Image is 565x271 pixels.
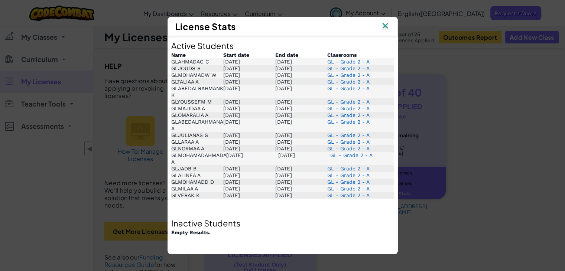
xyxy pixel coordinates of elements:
div: GLOMARALIA A [171,112,223,118]
div: GLMILAA A [171,185,223,192]
a: GL - Grade 2 - A [327,72,370,78]
a: GL - Grade 2 - A [327,105,370,111]
div: [DATE] [223,112,275,118]
h4: Inactive Students [171,217,394,229]
div: [DATE] [223,105,275,112]
div: [DATE] [275,72,327,78]
div: [DATE] [275,85,327,98]
a: GL - Grade 2 - A [327,146,370,151]
a: GL - Grade 2 - A [327,85,370,91]
div: [DATE] [223,58,275,65]
h4: Active Students [171,40,394,52]
div: GLTALIAA A [171,78,223,85]
div: [DATE] [223,165,275,172]
div: Empty Results. [171,229,394,236]
div: [DATE] [275,132,327,138]
div: [DATE] [275,145,327,152]
div: [DATE] [223,145,275,152]
a: GL - Grade 2 - A [327,112,370,118]
div: Start date [223,52,275,58]
div: GLAHMADAC C [171,58,223,65]
div: GLNORMAA A [171,145,223,152]
div: [DATE] [226,152,278,165]
a: GL - Grade 2 - A [327,65,370,71]
div: End date [275,52,327,58]
div: [DATE] [278,152,330,165]
div: Classrooms [327,52,357,58]
div: GLMOHAMADAHMADA A [171,152,226,165]
a: GL - Grade 2 - A [327,179,370,185]
div: GLALINEA A [171,172,223,179]
div: [DATE] [223,65,275,72]
div: [DATE] [275,179,327,185]
div: [DATE] [275,172,327,179]
div: [DATE] [275,138,327,145]
div: [DATE] [223,172,275,179]
span: License Stats [175,21,236,32]
a: GL - Grade 2 - A [327,192,370,198]
div: GLABEDALRAHMANK K [171,85,223,98]
div: GLVERAK K [171,192,223,199]
div: [DATE] [223,78,275,85]
div: [DATE] [223,118,275,132]
div: [DATE] [275,118,327,132]
div: [DATE] [223,85,275,98]
div: [DATE] [223,98,275,105]
a: GL - Grade 2 - A [327,119,370,125]
div: [DATE] [275,65,327,72]
div: [DATE] [275,58,327,65]
div: [DATE] [223,192,275,199]
a: GL - Grade 2 - A [327,132,370,138]
div: [DATE] [275,165,327,172]
div: GLABEDALRAHMANA A [171,118,223,132]
div: [DATE] [275,98,327,105]
div: [DATE] [223,132,275,138]
div: GLMOHAMADW W [171,72,223,78]
div: GLJOUDS S [171,65,223,72]
div: GLMAJIDAA A [171,105,223,112]
div: [DATE] [275,105,327,112]
div: [DATE] [223,138,275,145]
a: GL - Grade 2 - A [327,99,370,105]
a: GL - Grade 2 - A [327,166,370,172]
div: GLJADB B [171,165,223,172]
div: GLLARAA A [171,138,223,145]
div: [DATE] [275,192,327,199]
a: GL - Grade 2 - A [330,152,373,158]
div: GLMOHAMADD D [171,179,223,185]
a: GL - Grade 2 - A [327,172,370,178]
div: [DATE] [223,185,275,192]
a: GL - Grade 2 - A [327,139,370,145]
a: GL - Grade 2 - A [327,59,370,65]
img: IconClose.svg [380,21,390,32]
div: [DATE] [275,78,327,85]
div: [DATE] [275,112,327,118]
div: Name [171,52,223,58]
div: [DATE] [275,185,327,192]
div: GLJULIANAS S [171,132,223,138]
div: [DATE] [223,72,275,78]
a: GL - Grade 2 - A [327,79,370,85]
div: GLYOUSSEFM M [171,98,223,105]
div: [DATE] [223,179,275,185]
a: GL - Grade 2 - A [327,186,370,192]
